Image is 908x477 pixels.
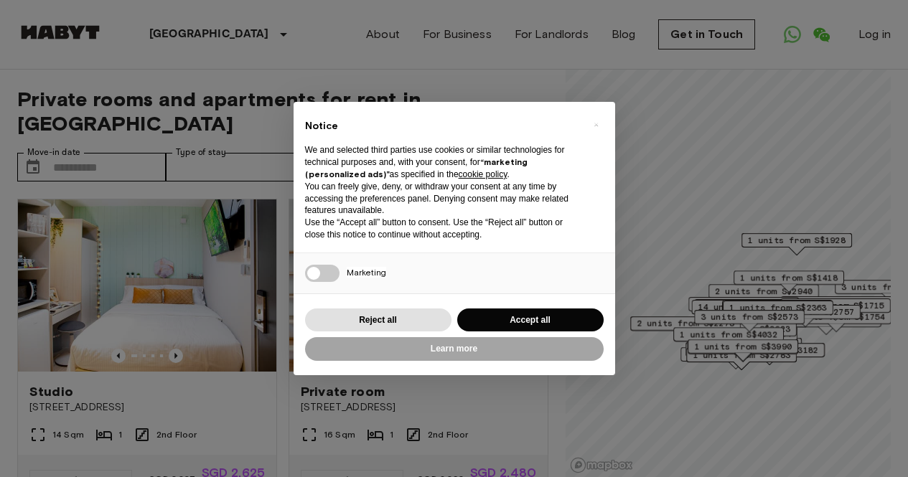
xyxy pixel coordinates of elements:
[305,156,528,179] strong: “marketing (personalized ads)”
[347,267,386,278] span: Marketing
[305,337,604,361] button: Learn more
[305,144,581,180] p: We and selected third parties use cookies or similar technologies for technical purposes and, wit...
[594,116,599,133] span: ×
[305,217,581,241] p: Use the “Accept all” button to consent. Use the “Reject all” button or close this notice to conti...
[305,308,451,332] button: Reject all
[459,169,507,179] a: cookie policy
[305,181,581,217] p: You can freely give, deny, or withdraw your consent at any time by accessing the preferences pane...
[585,113,608,136] button: Close this notice
[305,119,581,133] h2: Notice
[457,308,604,332] button: Accept all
